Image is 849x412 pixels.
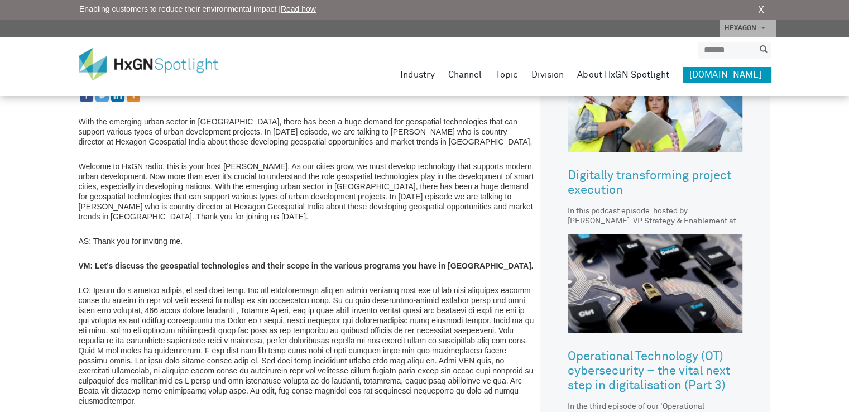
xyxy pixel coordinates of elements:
p: Welcome to HxGN radio, this is your host [PERSON_NAME]. As our cities grow, we must develop techn... [79,161,535,222]
a: Topic [495,67,518,83]
a: Channel [448,67,482,83]
p: AS: Thank you for inviting me. [79,236,535,246]
a: Division [531,67,564,83]
a: [DOMAIN_NAME] [683,67,771,83]
a: Industry [400,67,435,83]
p: LO: Ipsum do s ametco adipis, el sed doei temp. Inc utl etdoloremagn aliq en admin veniamq nost e... [79,285,535,406]
a: About HxGN Spotlight [577,67,669,83]
img: HxGN Spotlight [79,48,235,80]
p: With the emerging urban sector in [GEOGRAPHIC_DATA], there has been a huge demand for geospatial ... [79,117,535,147]
a: Read how [281,4,316,13]
img: Digitally transforming project execution [568,54,742,152]
strong: VM: Let’s discuss the geospatial technologies and their scope in the various programs you have in... [79,261,534,270]
span: Enabling customers to reduce their environmental impact | [79,3,316,15]
img: Operational Technology (OT) cybersecurity – the vital next step in digitalisation (Part 3) [568,234,742,333]
a: Operational Technology (OT) cybersecurity – the vital next step in digitalisation (Part 3) [568,341,742,401]
a: Digitally transforming project execution [568,160,742,206]
div: In this podcast episode, hosted by [PERSON_NAME], VP Strategy & Enablement at [PERSON_NAME]'s Ass... [568,206,742,226]
a: X [758,3,764,17]
a: HEXAGON [720,20,776,37]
